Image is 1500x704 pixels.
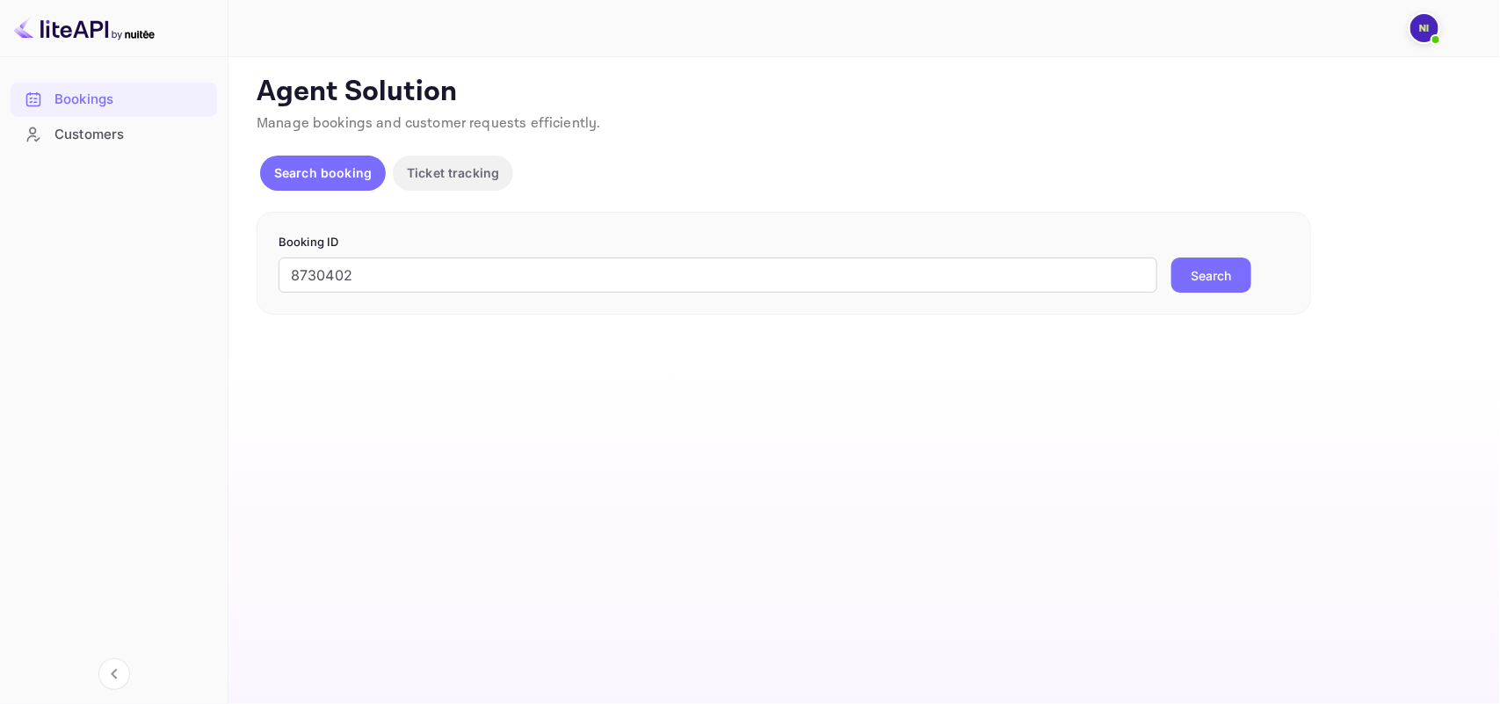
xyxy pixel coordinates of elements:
div: Customers [11,118,217,152]
p: Search booking [274,163,372,182]
p: Agent Solution [257,75,1468,110]
input: Enter Booking ID (e.g., 63782194) [279,258,1157,293]
span: Manage bookings and customer requests efficiently. [257,114,601,133]
img: N Ibadah [1410,14,1438,42]
div: Bookings [11,83,217,117]
button: Search [1171,258,1251,293]
a: Customers [11,118,217,150]
p: Ticket tracking [407,163,499,182]
div: Bookings [54,90,208,110]
a: Bookings [11,83,217,115]
p: Booking ID [279,234,1289,251]
div: Customers [54,125,208,145]
button: Collapse navigation [98,658,130,690]
img: LiteAPI logo [14,14,155,42]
